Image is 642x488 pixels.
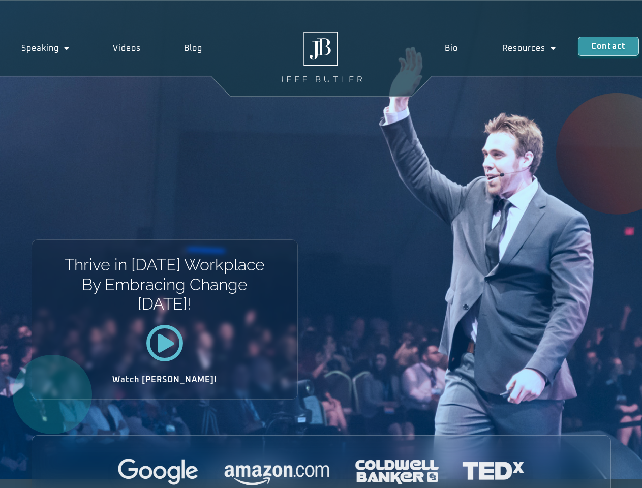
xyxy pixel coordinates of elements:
a: Resources [480,37,578,60]
a: Videos [91,37,163,60]
a: Bio [423,37,480,60]
nav: Menu [423,37,577,60]
a: Blog [162,37,224,60]
h1: Thrive in [DATE] Workplace By Embracing Change [DATE]! [64,255,265,314]
span: Contact [591,42,626,50]
a: Contact [578,37,639,56]
h2: Watch [PERSON_NAME]! [68,376,262,384]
